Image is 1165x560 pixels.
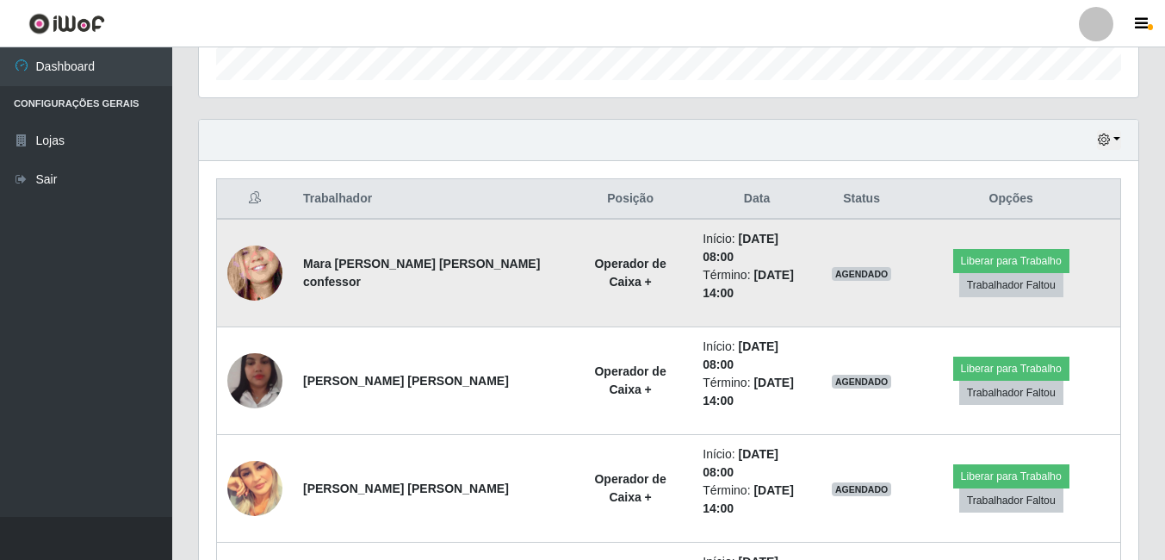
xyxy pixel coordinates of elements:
[953,357,1069,381] button: Liberar para Trabalho
[303,482,509,495] strong: [PERSON_NAME] [PERSON_NAME]
[703,374,810,410] li: Término:
[953,464,1069,488] button: Liberar para Trabalho
[303,374,509,388] strong: [PERSON_NAME] [PERSON_NAME]
[703,447,778,479] time: [DATE] 08:00
[703,232,778,264] time: [DATE] 08:00
[703,482,810,518] li: Término:
[594,364,666,396] strong: Operador de Caixa +
[703,445,810,482] li: Início:
[28,13,105,34] img: CoreUI Logo
[227,214,282,333] img: 1650948199907.jpeg
[959,381,1063,405] button: Trabalhador Faltou
[293,179,568,220] th: Trabalhador
[303,257,540,289] strong: Mara [PERSON_NAME] [PERSON_NAME] confessor
[568,179,692,220] th: Posição
[227,461,282,516] img: 1747246245784.jpeg
[594,472,666,504] strong: Operador de Caixa +
[832,267,892,281] span: AGENDADO
[902,179,1120,220] th: Opções
[832,482,892,496] span: AGENDADO
[953,249,1069,273] button: Liberar para Trabalho
[703,230,810,266] li: Início:
[959,273,1063,297] button: Trabalhador Faltou
[703,339,778,371] time: [DATE] 08:00
[594,257,666,289] strong: Operador de Caixa +
[227,332,282,430] img: 1679715378616.jpeg
[832,375,892,389] span: AGENDADO
[821,179,902,220] th: Status
[959,488,1063,513] button: Trabalhador Faltou
[703,266,810,302] li: Término:
[703,338,810,374] li: Início:
[692,179,821,220] th: Data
